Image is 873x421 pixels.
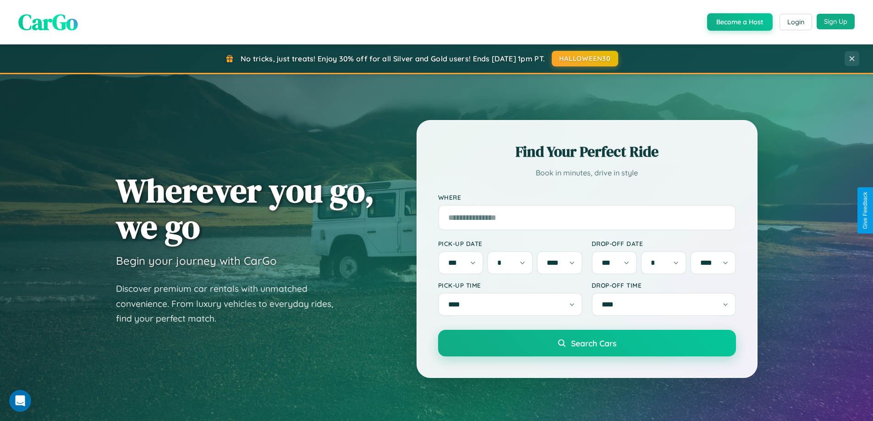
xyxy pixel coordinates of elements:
h3: Begin your journey with CarGo [116,254,277,268]
button: Login [780,14,812,30]
span: Search Cars [571,338,616,348]
label: Drop-off Date [592,240,736,247]
label: Where [438,193,736,201]
button: Become a Host [707,13,773,31]
p: Book in minutes, drive in style [438,166,736,180]
span: No tricks, just treats! Enjoy 30% off for all Silver and Gold users! Ends [DATE] 1pm PT. [241,54,545,63]
iframe: Intercom live chat [9,390,31,412]
p: Discover premium car rentals with unmatched convenience. From luxury vehicles to everyday rides, ... [116,281,345,326]
span: CarGo [18,7,78,37]
h2: Find Your Perfect Ride [438,142,736,162]
button: HALLOWEEN30 [552,51,618,66]
h1: Wherever you go, we go [116,172,374,245]
label: Pick-up Date [438,240,582,247]
button: Sign Up [817,14,855,29]
label: Drop-off Time [592,281,736,289]
button: Search Cars [438,330,736,356]
label: Pick-up Time [438,281,582,289]
div: Give Feedback [862,192,868,229]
